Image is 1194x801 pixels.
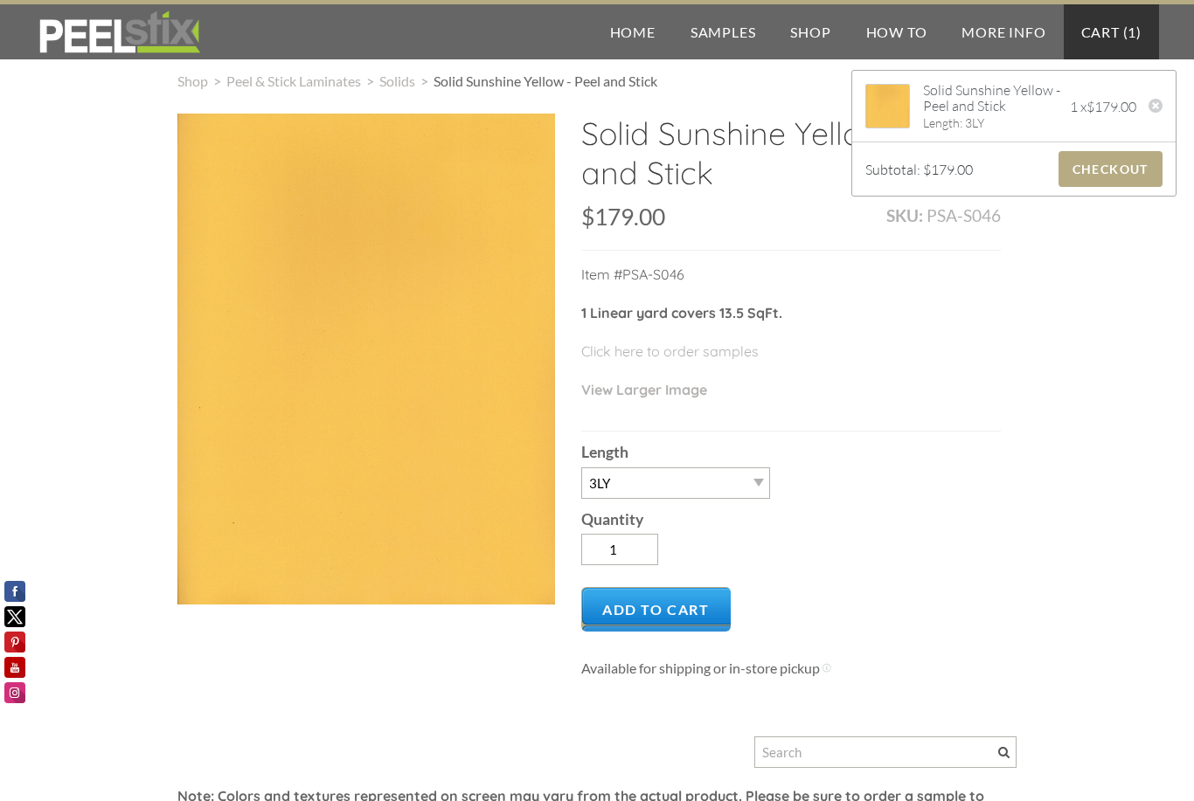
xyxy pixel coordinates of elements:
span: Available for shipping or in-store pickup [581,659,820,676]
b: Quantity [581,510,643,528]
div: Length: 3LY [923,116,1064,130]
a: How To [849,4,945,59]
a: Add to Cart [581,587,731,632]
p: Item #PSA-S046 [581,264,1001,302]
h2: Solid Sunshine Yellow - Peel and Stick [581,114,1001,205]
span: $179.00 [923,161,973,178]
b: Length [581,443,628,461]
a: Solids [379,73,415,89]
a: Peel & Stick Laminates [226,73,361,89]
span: 1 [1128,24,1136,40]
img: s832171791223022656_p789_i1_w80.jpeg [866,79,909,135]
strong: 1 Linear yard covers 13.5 SqFt. [581,304,782,321]
span: Search [998,747,1010,758]
span: > [208,73,226,89]
a: Cart (1) [1064,4,1159,59]
input: Search [754,736,1017,768]
a: View Larger Image [581,381,707,398]
span: Solid Sunshine Yellow - Peel and Stick [434,73,657,89]
span: $179.00 [581,203,665,231]
a: Home [593,4,673,59]
span: > [361,73,379,89]
a: Click here to order samples [581,342,759,360]
a: Shop [177,73,208,89]
span: $179.00 [1086,98,1136,115]
a: Shop [773,4,848,59]
b: SKU: [886,205,923,225]
a: Samples [673,4,774,59]
a: More Info [944,4,1063,59]
span: Solid Sunshine Yellow - Peel and Stick [923,82,1064,114]
span: Subtotal: [865,161,920,178]
div: 1 x [1070,93,1149,121]
a: Checkout [1059,151,1163,187]
span: PSA-S046 [927,205,1001,225]
span: > [415,73,434,89]
img: REFACE SUPPLIES [35,10,204,54]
